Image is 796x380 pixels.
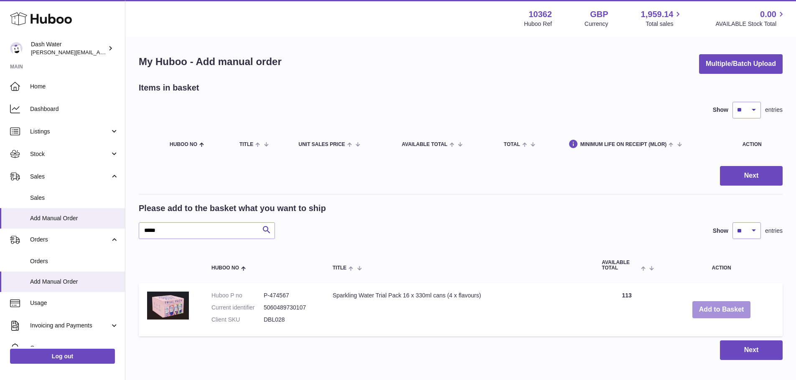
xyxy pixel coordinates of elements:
a: Log out [10,349,115,364]
span: Listings [30,128,110,136]
span: Sales [30,173,110,181]
span: [PERSON_NAME][EMAIL_ADDRESS][DOMAIN_NAME] [31,49,168,55]
button: Next [720,166,783,186]
dt: Client SKU [211,316,264,324]
span: Orders [30,236,110,244]
a: 1,959.14 Total sales [641,9,683,28]
button: Next [720,340,783,360]
div: Currency [585,20,608,28]
dt: Current identifier [211,304,264,312]
span: Usage [30,299,119,307]
span: Total sales [646,20,683,28]
span: Minimum Life On Receipt (MLOR) [580,142,667,147]
img: Sparkling Water Trial Pack 16 x 330ml cans (4 x flavours) [147,292,189,319]
strong: GBP [590,9,608,20]
label: Show [713,227,728,235]
th: Action [660,252,783,279]
span: Unit Sales Price [298,142,345,147]
dd: DBL028 [264,316,316,324]
span: AVAILABLE Total [402,142,448,147]
span: Dashboard [30,105,119,113]
span: 0.00 [760,9,776,20]
span: Title [333,265,346,271]
span: 1,959.14 [641,9,674,20]
div: Huboo Ref [524,20,552,28]
h2: Please add to the basket what you want to ship [139,203,326,214]
a: 0.00 AVAILABLE Stock Total [715,9,786,28]
span: Add Manual Order [30,214,119,222]
td: Sparkling Water Trial Pack 16 x 330ml cans (4 x flavours) [324,283,593,336]
dd: P-474567 [264,292,316,299]
dt: Huboo P no [211,292,264,299]
h1: My Huboo - Add manual order [139,55,282,68]
span: Invoicing and Payments [30,322,110,330]
td: 113 [593,283,660,336]
span: Add Manual Order [30,278,119,286]
span: Huboo no [170,142,197,147]
span: entries [765,106,783,114]
button: Add to Basket [692,301,751,318]
span: AVAILABLE Total [602,260,639,271]
span: Title [239,142,253,147]
h2: Items in basket [139,82,199,93]
span: Orders [30,257,119,265]
span: AVAILABLE Stock Total [715,20,786,28]
img: james@dash-water.com [10,42,23,55]
div: Dash Water [31,40,106,56]
span: Cases [30,344,119,352]
div: Action [743,142,774,147]
span: Stock [30,150,110,158]
span: entries [765,227,783,235]
span: Sales [30,194,119,202]
strong: 10362 [529,9,552,20]
span: Total [504,142,520,147]
label: Show [713,106,728,114]
dd: 5060489730107 [264,304,316,312]
span: Huboo no [211,265,239,271]
span: Home [30,83,119,91]
button: Multiple/Batch Upload [699,54,783,74]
